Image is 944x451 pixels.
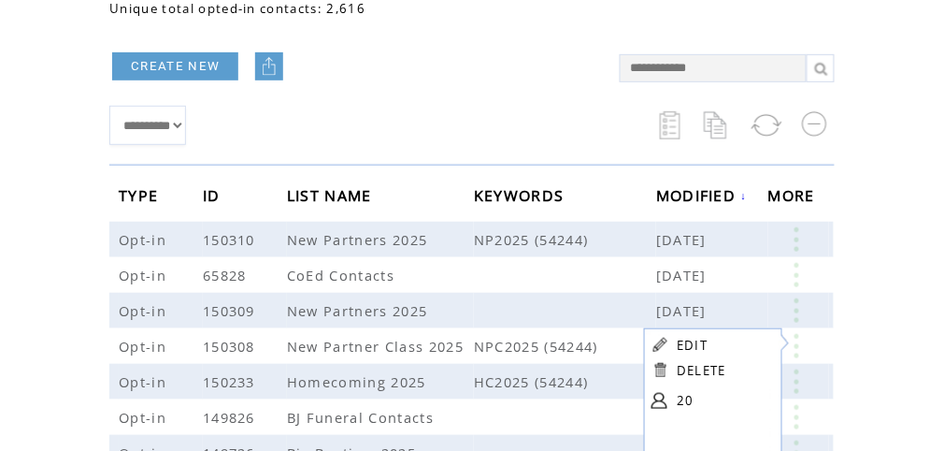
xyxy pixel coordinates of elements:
span: 149826 [203,408,260,427]
span: ID [203,181,225,215]
span: CoEd Contacts [287,266,399,284]
span: 150309 [203,301,260,320]
a: KEYWORDS [474,189,569,200]
a: DELETE [677,362,726,379]
span: NP2025 (54244) [474,230,656,249]
span: New Partners 2025 [287,301,433,320]
span: BJ Funeral Contacts [287,408,438,427]
span: Opt-in [119,301,171,320]
span: HC2025 (54244) [474,372,656,391]
a: CREATE NEW [112,52,238,80]
span: Opt-in [119,372,171,391]
span: LIST NAME [287,181,377,215]
span: 150310 [203,230,260,249]
a: 20 [677,386,770,415]
span: Opt-in [119,230,171,249]
a: TYPE [119,189,163,200]
span: New Partners 2025 [287,230,433,249]
span: Opt-in [119,337,171,356]
img: upload.png [260,57,279,76]
span: MODIFIED [656,181,741,215]
span: Opt-in [119,266,171,284]
a: ID [203,189,225,200]
span: NPC2025 (54244) [474,337,656,356]
span: KEYWORDS [474,181,569,215]
span: TYPE [119,181,163,215]
span: [DATE] [656,230,711,249]
span: New Partner Class 2025 [287,337,468,356]
span: MORE [768,181,820,215]
a: MODIFIED↓ [656,190,748,201]
span: [DATE] [656,266,711,284]
span: 65828 [203,266,251,284]
a: LIST NAME [287,189,377,200]
span: Opt-in [119,408,171,427]
span: 150233 [203,372,260,391]
span: Homecoming 2025 [287,372,431,391]
span: 150308 [203,337,260,356]
span: [DATE] [656,301,711,320]
a: EDIT [677,337,708,354]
